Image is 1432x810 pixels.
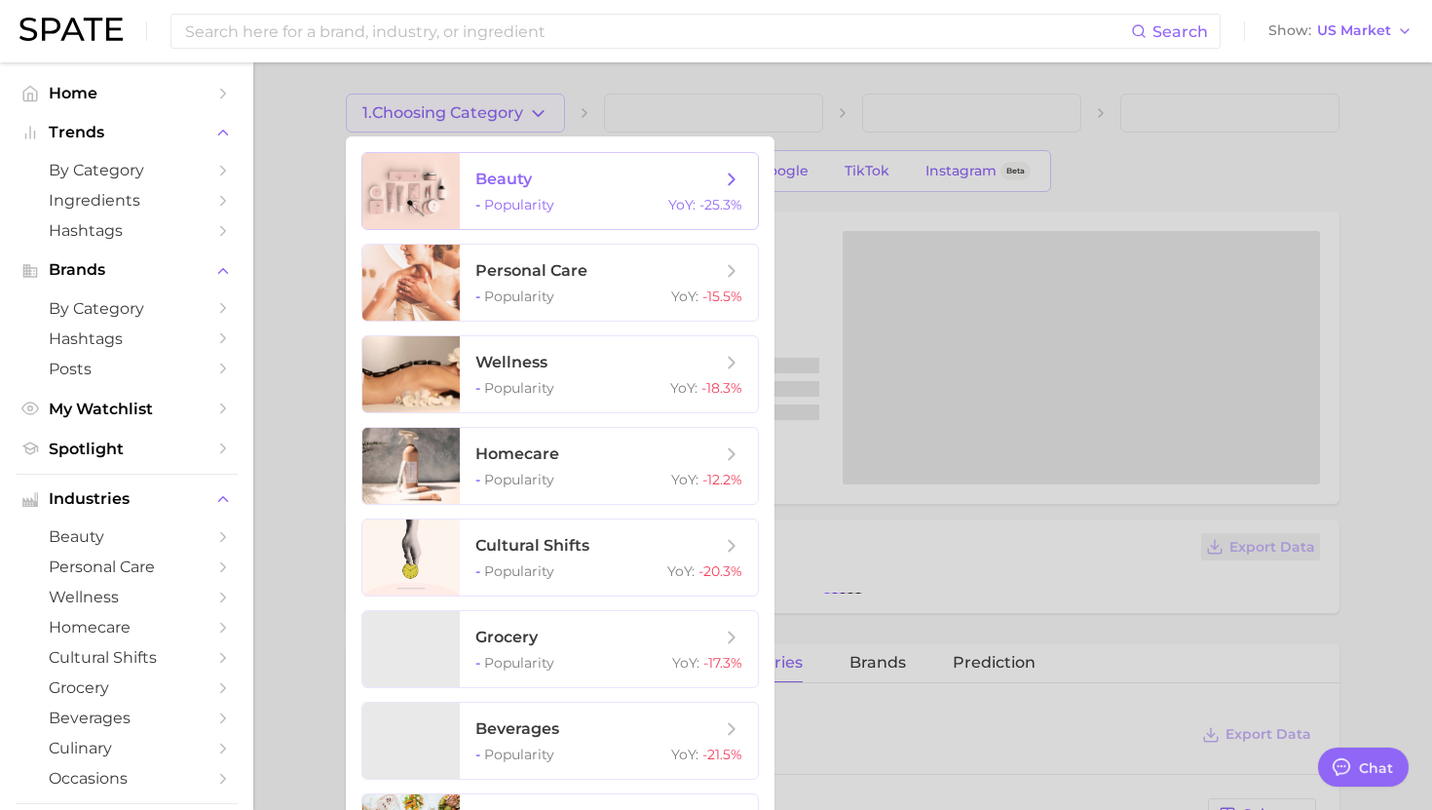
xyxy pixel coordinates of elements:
[16,354,238,384] a: Posts
[671,288,698,305] span: YoY :
[16,255,238,285] button: Brands
[475,196,480,213] span: -
[49,588,205,606] span: wellness
[475,288,480,305] span: -
[16,763,238,793] a: occasions
[49,558,205,576] span: personal care
[668,196,696,213] span: YoY :
[49,261,205,279] span: Brands
[19,18,123,41] img: SPATE
[475,536,589,555] span: cultural shifts
[49,191,205,210] span: Ingredients
[702,288,742,305] span: -15.5%
[484,471,554,488] span: Popularity
[49,527,205,546] span: beauty
[484,746,554,763] span: Popularity
[701,379,742,397] span: -18.3%
[49,329,205,348] span: Hashtags
[49,84,205,102] span: Home
[49,678,205,697] span: grocery
[1263,19,1417,44] button: ShowUS Market
[16,155,238,185] a: by Category
[49,124,205,141] span: Trends
[475,562,480,580] span: -
[475,628,538,646] span: grocery
[49,360,205,378] span: Posts
[16,293,238,324] a: by Category
[16,78,238,108] a: Home
[49,400,205,418] span: My Watchlist
[49,440,205,458] span: Spotlight
[1152,22,1208,41] span: Search
[16,484,238,514] button: Industries
[475,444,559,463] span: homecare
[672,654,699,672] span: YoY :
[703,654,742,672] span: -17.3%
[484,654,554,672] span: Popularity
[16,324,238,354] a: Hashtags
[475,261,587,280] span: personal care
[1268,25,1311,36] span: Show
[670,379,697,397] span: YoY :
[698,562,742,580] span: -20.3%
[49,299,205,318] span: by Category
[16,521,238,552] a: beauty
[475,719,559,738] span: beverages
[16,673,238,703] a: grocery
[16,642,238,673] a: cultural shifts
[702,471,742,488] span: -12.2%
[49,221,205,240] span: Hashtags
[49,618,205,636] span: homecare
[484,379,554,397] span: Popularity
[475,353,547,371] span: wellness
[49,739,205,757] span: culinary
[475,170,532,188] span: beauty
[475,746,480,763] span: -
[475,379,480,397] span: -
[484,288,554,305] span: Popularity
[16,582,238,612] a: wellness
[1317,25,1391,36] span: US Market
[16,185,238,215] a: Ingredients
[49,490,205,508] span: Industries
[16,733,238,763] a: culinary
[16,118,238,147] button: Trends
[475,471,480,488] span: -
[183,15,1131,48] input: Search here for a brand, industry, or ingredient
[484,196,554,213] span: Popularity
[16,434,238,464] a: Spotlight
[49,769,205,788] span: occasions
[475,654,480,672] span: -
[702,746,742,763] span: -21.5%
[16,612,238,642] a: homecare
[49,161,205,179] span: by Category
[16,552,238,582] a: personal care
[484,562,554,580] span: Popularity
[671,471,698,488] span: YoY :
[671,746,698,763] span: YoY :
[699,196,742,213] span: -25.3%
[16,394,238,424] a: My Watchlist
[49,709,205,727] span: beverages
[667,562,695,580] span: YoY :
[16,215,238,246] a: Hashtags
[49,648,205,667] span: cultural shifts
[16,703,238,733] a: beverages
